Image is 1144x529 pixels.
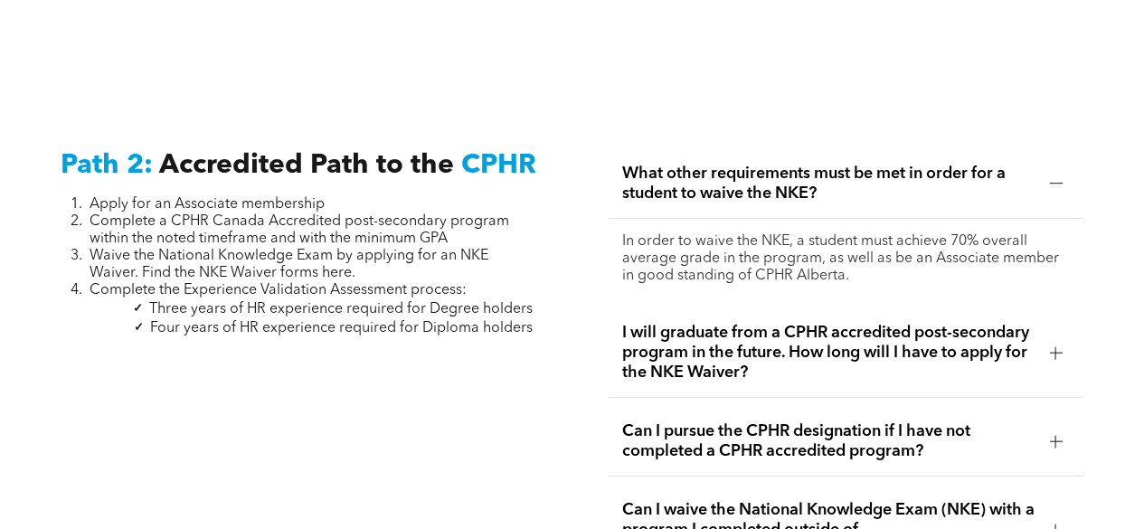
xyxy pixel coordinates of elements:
span: Apply for an Associate membership [90,197,325,212]
span: Path 2: [61,152,153,179]
span: Accredited Path to the [159,152,454,179]
span: Four years of HR experience required for Diploma holders [150,321,533,335]
span: CPHR [461,152,536,179]
span: What other requirements must be met in order for a student to waive the NKE? [622,164,1035,203]
span: Waive the National Knowledge Exam by applying for an NKE Waiver. Find the NKE Waiver forms here. [90,249,488,280]
span: Complete the Experience Validation Assessment process: [90,283,467,298]
span: Complete a CPHR Canada Accredited post-secondary program within the noted timeframe and with the ... [90,214,509,246]
p: In order to waive the NKE, a student must achieve 70% overall average grade in the program, as we... [622,233,1070,285]
span: I will graduate from a CPHR accredited post-secondary program in the future. How long will I have... [622,323,1035,383]
span: Three years of HR experience required for Degree holders [149,302,533,316]
span: Can I pursue the CPHR designation if I have not completed a CPHR accredited program? [622,421,1035,461]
